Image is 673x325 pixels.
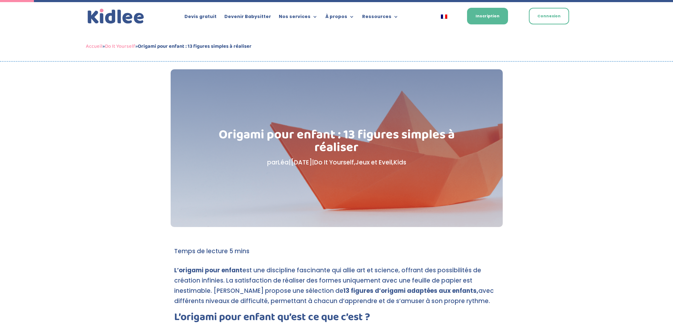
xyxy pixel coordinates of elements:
[343,286,478,295] strong: 13 figures d’origami adaptées aux enfants,
[314,158,354,167] a: Do It Yourself
[174,266,242,274] strong: L’origami pour enfant
[278,158,289,167] a: Léa
[394,158,406,167] a: Kids
[206,128,467,157] h1: Origami pour enfant : 13 figures simples à réaliser
[206,157,467,168] p: par | | , ,
[174,265,499,312] p: est une discipline fascinante qui allie art et science, offrant des possibilités de création infi...
[355,158,392,167] a: Jeux et Eveil
[291,158,312,167] span: [DATE]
